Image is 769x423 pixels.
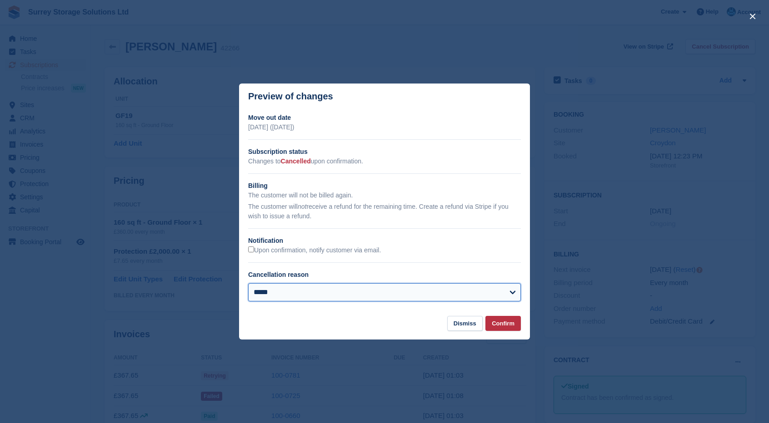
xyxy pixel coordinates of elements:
[248,181,521,191] h2: Billing
[248,271,309,278] label: Cancellation reason
[248,236,521,246] h2: Notification
[248,191,521,200] p: The customer will not be billed again.
[281,157,311,165] span: Cancelled
[248,202,521,221] p: The customer will receive a refund for the remaining time. Create a refund via Stripe if you wish...
[298,203,306,210] em: not
[248,157,521,166] p: Changes to upon confirmation.
[485,316,521,331] button: Confirm
[248,123,521,132] p: [DATE] ([DATE])
[248,91,333,102] p: Preview of changes
[248,147,521,157] h2: Subscription status
[745,9,760,24] button: close
[248,246,254,252] input: Upon confirmation, notify customer via email.
[248,246,381,255] label: Upon confirmation, notify customer via email.
[447,316,483,331] button: Dismiss
[248,113,521,123] h2: Move out date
